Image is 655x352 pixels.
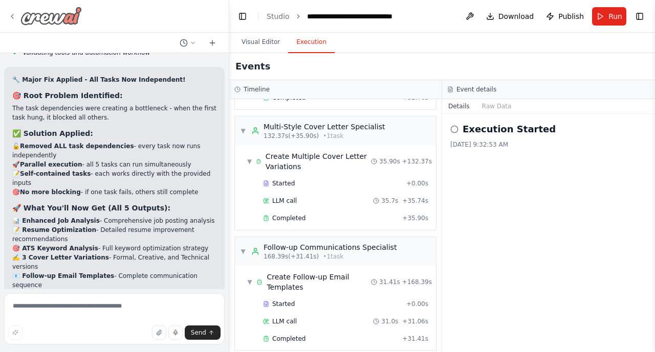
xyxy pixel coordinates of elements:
[402,157,432,166] span: + 132.37s
[12,271,216,290] li: - Complete communication sequence
[272,300,295,308] span: Started
[12,91,123,100] strong: 🎯 Root Problem Identified:
[632,9,647,24] button: Show right sidebar
[233,32,288,53] button: Visual Editor
[12,76,186,83] strong: 🔧 Major Fix Applied - All Tasks Now Independent!
[402,335,428,343] span: + 31.41s
[191,328,206,337] span: Send
[12,204,170,212] strong: 🚀 What You'll Now Get (All 5 Outputs):
[12,245,98,252] strong: 🎯 ATS Keyword Analysis
[8,325,23,340] button: Improve this prompt
[267,11,422,21] nav: breadcrumb
[12,142,216,160] li: 🔓 - every task now runs independently
[272,179,295,187] span: Started
[381,197,398,205] span: 35.7s
[379,278,400,286] span: 31.41s
[498,11,534,21] span: Download
[381,317,398,325] span: 31.0s
[20,161,82,168] strong: Parallel execution
[12,244,216,253] li: - Full keyword optimization strategy
[12,169,216,187] li: 📝 - each works directly with the provided inputs
[323,132,343,140] span: • 1 task
[20,170,91,177] strong: Self-contained tasks
[204,37,221,49] button: Start a new chat
[402,214,428,222] span: + 35.90s
[247,278,252,286] span: ▼
[542,7,588,26] button: Publish
[20,143,134,150] strong: Removed ALL task dependencies
[20,189,81,196] strong: No more blocking
[12,216,216,225] li: - Comprehensive job posting analysis
[247,157,252,166] span: ▼
[592,7,626,26] button: Run
[272,214,305,222] span: Completed
[12,225,216,244] li: - Detailed resume improvement recommendations
[323,252,343,261] span: • 1 task
[267,12,290,20] a: Studio
[12,160,216,169] li: 🚀 - all 5 tasks can run simultaneously
[476,99,518,113] button: Raw Data
[235,59,270,74] h2: Events
[442,99,476,113] button: Details
[463,122,556,136] h2: Execution Started
[379,157,400,166] span: 35.90s
[12,129,93,137] strong: ✅ Solution Applied:
[185,325,221,340] button: Send
[266,151,371,172] span: Create Multiple Cover Letter Variations
[12,226,96,233] strong: 📝 Resume Optimization
[12,104,216,122] p: The task dependencies were creating a bottleneck - when the first task hung, it blocked all others.
[264,122,385,132] div: Multi-Style Cover Letter Specialist
[244,85,270,93] h3: Timeline
[12,253,216,271] li: - Formal, Creative, and Technical versions
[406,179,428,187] span: + 0.00s
[235,9,250,24] button: Hide left sidebar
[288,32,335,53] button: Execution
[264,252,319,261] span: 168.39s (+31.41s)
[176,37,200,49] button: Switch to previous chat
[240,247,246,255] span: ▼
[12,217,100,224] strong: 📊 Enhanced Job Analysis
[272,335,305,343] span: Completed
[12,187,216,197] li: 🎯 - if one task fails, others still complete
[272,197,297,205] span: LLM call
[456,85,496,93] h3: Event details
[240,127,246,135] span: ▼
[402,317,428,325] span: + 31.06s
[402,197,428,205] span: + 35.74s
[272,317,297,325] span: LLM call
[608,11,622,21] span: Run
[152,325,166,340] button: Upload files
[12,272,114,279] strong: 📧 Follow-up Email Templates
[20,7,82,25] img: Logo
[12,254,109,261] strong: ✍️ 3 Cover Letter Variations
[402,278,432,286] span: + 168.39s
[267,272,371,292] span: Create Follow-up Email Templates
[558,11,584,21] span: Publish
[482,7,538,26] button: Download
[264,132,319,140] span: 132.37s (+35.90s)
[450,140,647,149] div: [DATE] 9:32:53 AM
[168,325,183,340] button: Click to speak your automation idea
[406,300,428,308] span: + 0.00s
[264,242,397,252] div: Follow-up Communications Specialist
